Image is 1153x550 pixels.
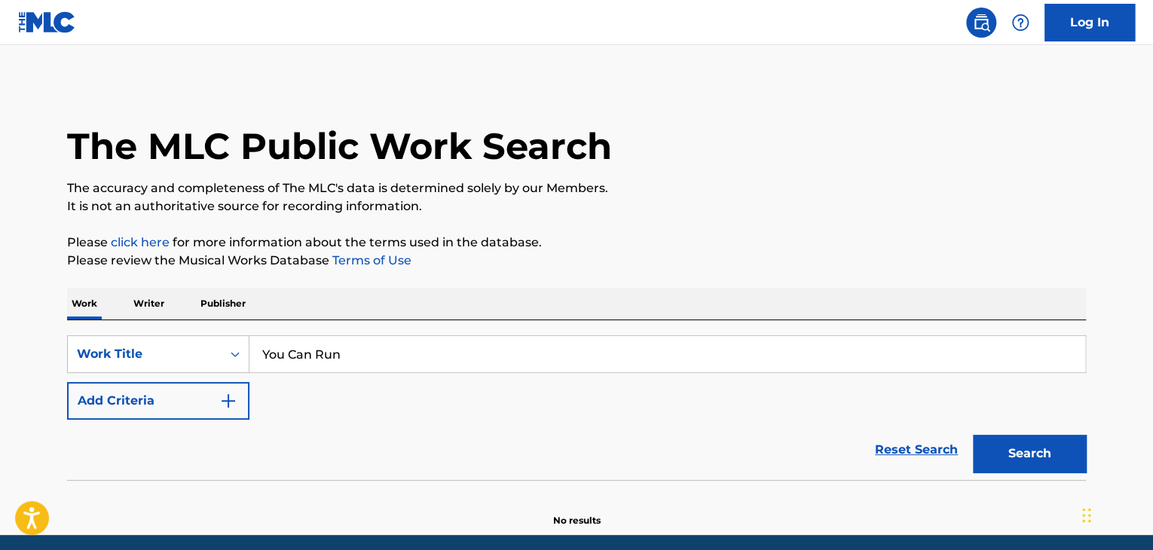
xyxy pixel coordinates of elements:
h1: The MLC Public Work Search [67,124,612,169]
p: Publisher [196,288,250,319]
a: Terms of Use [329,253,411,267]
p: It is not an authoritative source for recording information. [67,197,1086,215]
div: Drag [1082,493,1091,538]
p: The accuracy and completeness of The MLC's data is determined solely by our Members. [67,179,1086,197]
img: 9d2ae6d4665cec9f34b9.svg [219,392,237,410]
p: Please for more information about the terms used in the database. [67,234,1086,252]
button: Search [973,435,1086,472]
a: Log In [1044,4,1135,41]
iframe: Chat Widget [1078,478,1153,550]
button: Add Criteria [67,382,249,420]
p: No results [553,496,601,527]
img: help [1011,14,1029,32]
img: MLC Logo [18,11,76,33]
form: Search Form [67,335,1086,480]
a: click here [111,235,170,249]
p: Work [67,288,102,319]
div: Help [1005,8,1035,38]
p: Please review the Musical Works Database [67,252,1086,270]
a: Public Search [966,8,996,38]
img: search [972,14,990,32]
a: Reset Search [867,433,965,466]
div: Work Title [77,345,213,363]
p: Writer [129,288,169,319]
